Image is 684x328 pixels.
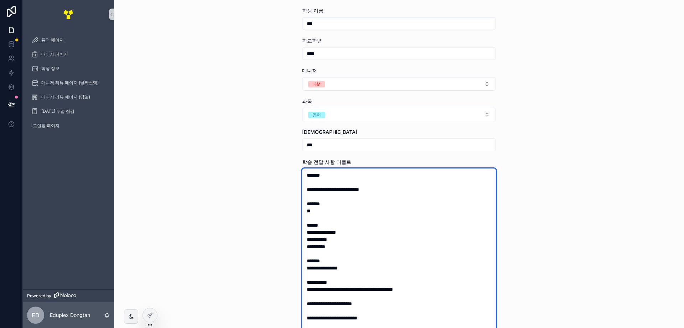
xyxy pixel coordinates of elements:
div: 영어 [312,112,321,118]
button: Select Button [302,108,496,121]
a: Powered by [23,289,114,302]
span: [DEMOGRAPHIC_DATA] [302,129,357,135]
a: 매니저 리뷰 페이지 (날짜선택) [27,76,110,89]
img: App logo [63,9,74,20]
span: [DATE] 수업 점검 [41,109,74,114]
span: 매니저 리뷰 페이지 (날짜선택) [41,80,99,86]
a: [DATE] 수업 점검 [27,105,110,118]
p: Eduplex Dongtan [50,312,90,319]
div: scrollable content [23,29,114,141]
span: 학습 전달 사항 디폴트 [302,159,351,165]
span: 매니저 [302,67,317,74]
span: 학생 이름 [302,7,323,14]
span: 학교학년 [302,37,322,44]
a: 매니저 페이지 [27,48,110,61]
a: 튜터 페이지 [27,34,110,46]
span: 교실장 페이지 [33,123,59,128]
span: 튜터 페이지 [41,37,64,43]
a: 매니저 리뷰 페이지 (당일) [27,91,110,104]
span: ED [32,311,40,319]
span: Powered by [27,293,51,299]
span: 학생 정보 [41,66,59,71]
a: 학생 정보 [27,62,110,75]
div: 다M [312,81,321,87]
span: 매니저 페이지 [41,51,68,57]
a: 교실장 페이지 [27,119,110,132]
button: Select Button [302,77,496,91]
span: 매니저 리뷰 페이지 (당일) [41,94,90,100]
span: 과목 [302,98,312,104]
